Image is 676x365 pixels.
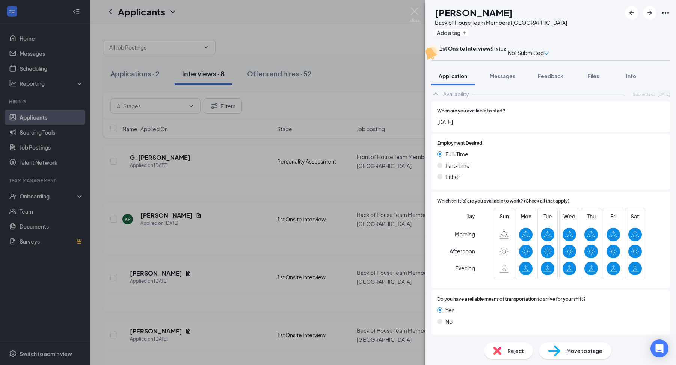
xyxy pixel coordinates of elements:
div: Status : [490,45,508,60]
b: 1st Onsite Interview [439,45,490,52]
span: Day [465,212,475,220]
svg: ArrowLeftNew [627,8,636,17]
span: Submitted: [633,91,655,97]
span: Info [626,73,636,79]
span: Sat [628,212,642,220]
span: Part-Time [445,161,470,170]
span: Mon [519,212,533,220]
h1: [PERSON_NAME] [435,6,513,19]
svg: Plus [462,30,466,35]
span: down [544,51,549,56]
span: Yes [445,306,454,314]
span: Thu [584,212,598,220]
button: ArrowLeftNew [625,6,638,20]
div: Open Intercom Messenger [650,339,668,357]
button: PlusAdd a tag [435,29,468,36]
span: Full-Time [445,150,468,158]
span: Morning [455,227,475,241]
svg: Ellipses [661,8,670,17]
svg: ChevronUp [431,89,440,98]
span: Either [445,173,460,181]
svg: ArrowRight [645,8,654,17]
span: Tue [541,212,554,220]
span: [DATE] [658,91,670,97]
span: No [445,317,453,326]
span: Files [588,73,599,79]
span: Reject [507,347,524,355]
span: Evening [455,261,475,275]
span: Do you have a reliable means of transportation to arrive for your shift? [437,296,586,303]
div: Availability [443,90,469,98]
span: Sun [497,212,511,220]
button: ArrowRight [643,6,656,20]
span: [DATE] [437,118,664,126]
span: Not Submitted [508,48,544,57]
span: When are you available to start? [437,108,505,115]
span: Application [439,73,467,79]
span: Messages [490,73,515,79]
span: Afternoon [450,244,475,258]
span: Wed [563,212,576,220]
div: Back of House Team Member at [GEOGRAPHIC_DATA] [435,19,567,26]
span: Move to stage [566,347,602,355]
span: Employment Desired [437,140,482,147]
span: Which shift(s) are you available to work? (Check all that apply) [437,198,569,205]
span: Fri [607,212,620,220]
span: Feedback [538,73,563,79]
